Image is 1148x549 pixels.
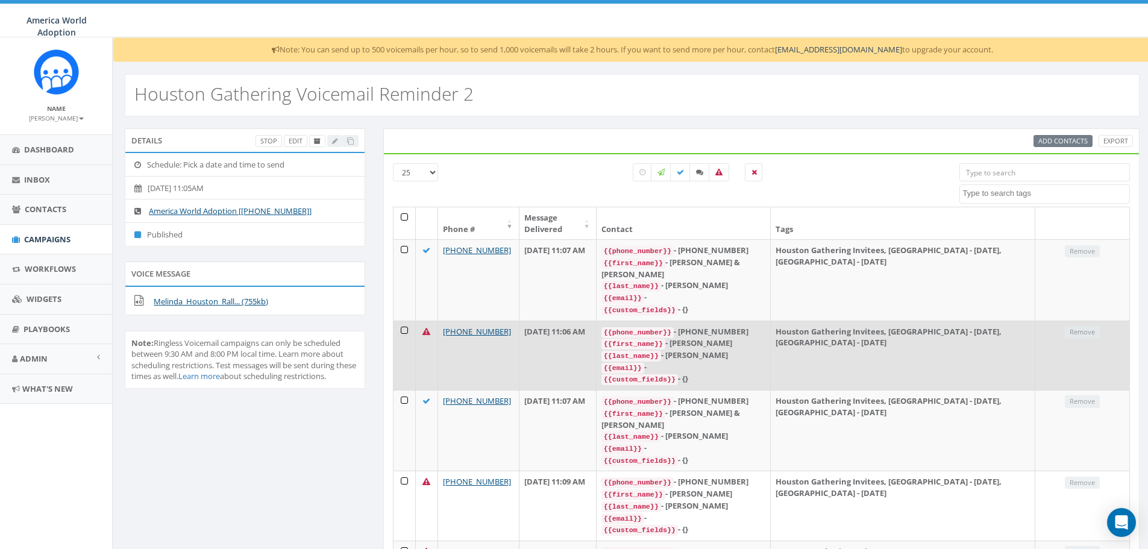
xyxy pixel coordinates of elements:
li: Published [125,222,365,246]
div: - {} [601,524,765,536]
th: Contact [597,207,771,239]
a: [PHONE_NUMBER] [443,326,511,337]
i: Schedule: Pick a date and time to send [134,161,147,169]
div: - [601,362,765,374]
div: - {} [601,454,765,466]
a: Stop [256,135,282,148]
div: Details [125,128,365,152]
div: - [PERSON_NAME] [601,280,765,292]
div: - [PHONE_NUMBER] [601,245,765,257]
img: Rally_Corp_Icon.png [34,49,79,95]
code: {{last_name}} [601,501,661,512]
span: What's New [22,383,73,394]
code: {{first_name}} [601,339,665,350]
div: - {} [601,373,765,385]
div: - [PHONE_NUMBER] [601,395,765,407]
code: {{first_name}} [601,258,665,269]
code: {{last_name}} [601,431,661,442]
span: Ringless Voicemail campaigns can only be scheduled between 9:30 AM and 8:00 PM local time. Learn ... [131,337,356,382]
code: {{first_name}} [601,409,665,419]
span: Workflows [25,263,76,274]
code: {{phone_number}} [601,327,674,338]
a: America World Adoption [[PHONE_NUMBER]] [149,205,312,216]
small: Name [47,104,66,113]
td: Houston Gathering Invitees, [GEOGRAPHIC_DATA] - [DATE], [GEOGRAPHIC_DATA] - [DATE] [771,471,1035,541]
b: Note: [131,337,154,348]
label: Sending [651,163,671,181]
a: [EMAIL_ADDRESS][DOMAIN_NAME] [775,44,902,55]
div: Open Intercom Messenger [1107,508,1136,537]
td: Houston Gathering Invitees, [GEOGRAPHIC_DATA] - [DATE], [GEOGRAPHIC_DATA] - [DATE] [771,390,1035,471]
span: Widgets [27,293,61,304]
td: [DATE] 11:09 AM [519,471,597,541]
td: [DATE] 11:07 AM [519,390,597,471]
code: {{phone_number}} [601,397,674,407]
a: [PERSON_NAME] [29,112,84,123]
input: Type to search [959,163,1130,181]
div: - [PERSON_NAME] [601,488,765,500]
div: - [PERSON_NAME] [601,350,765,362]
div: - [PHONE_NUMBER] [601,326,765,338]
th: Phone #: activate to sort column ascending [438,207,519,239]
span: Dashboard [24,144,74,155]
small: [PERSON_NAME] [29,114,84,122]
i: Published [134,231,147,239]
th: Message Delivered: activate to sort column ascending [519,207,597,239]
span: Contacts [25,204,66,215]
li: Schedule: Pick a date and time to send [125,153,365,177]
td: [DATE] 11:07 AM [519,239,597,320]
code: {{email}} [601,444,644,454]
span: Playbooks [24,324,70,334]
code: {{email}} [601,513,644,524]
div: - [601,292,765,304]
a: Export [1099,135,1133,148]
label: Delivered [670,163,691,181]
label: Replied [689,163,710,181]
div: - [601,512,765,524]
div: Voice Message [125,262,365,286]
span: Inbox [24,174,50,185]
code: {{custom_fields}} [601,525,678,536]
div: - [PERSON_NAME] & [PERSON_NAME] [601,407,765,430]
code: {{email}} [601,293,644,304]
a: Edit [284,135,307,148]
label: Bounced [709,163,729,181]
a: [PHONE_NUMBER] [443,476,511,487]
span: Campaigns [24,234,71,245]
h2: Houston Gathering Voicemail Reminder 2 [134,84,474,104]
div: - [PERSON_NAME] [601,500,765,512]
code: {{custom_fields}} [601,456,678,466]
li: [DATE] 11:05AM [125,176,365,200]
code: {{last_name}} [601,281,661,292]
textarea: Search [963,188,1129,199]
label: Removed [745,163,762,181]
span: Admin [20,353,48,364]
td: Houston Gathering Invitees, [GEOGRAPHIC_DATA] - [DATE], [GEOGRAPHIC_DATA] - [DATE] [771,321,1035,391]
td: Houston Gathering Invitees, [GEOGRAPHIC_DATA] - [DATE], [GEOGRAPHIC_DATA] - [DATE] [771,239,1035,320]
div: - [PERSON_NAME] [601,337,765,350]
code: {{custom_fields}} [601,305,678,316]
span: America World Adoption [27,14,87,38]
th: Tags [771,207,1035,239]
code: {{phone_number}} [601,477,674,488]
label: Pending [633,163,652,181]
code: {{email}} [601,363,644,374]
div: - [PERSON_NAME] & [PERSON_NAME] [601,257,765,280]
td: [DATE] 11:06 AM [519,321,597,391]
div: - [PHONE_NUMBER] [601,476,765,488]
div: - [PERSON_NAME] [601,430,765,442]
code: {{last_name}} [601,351,661,362]
code: {{phone_number}} [601,246,674,257]
span: Archive Campaign [314,136,321,145]
a: [PHONE_NUMBER] [443,395,511,406]
a: Learn more [178,371,220,381]
code: {{first_name}} [601,489,665,500]
div: - [601,442,765,454]
code: {{custom_fields}} [601,374,678,385]
a: [PHONE_NUMBER] [443,245,511,256]
a: Melinda_Houston_Rall... (755kb) [154,296,268,307]
div: - {} [601,304,765,316]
